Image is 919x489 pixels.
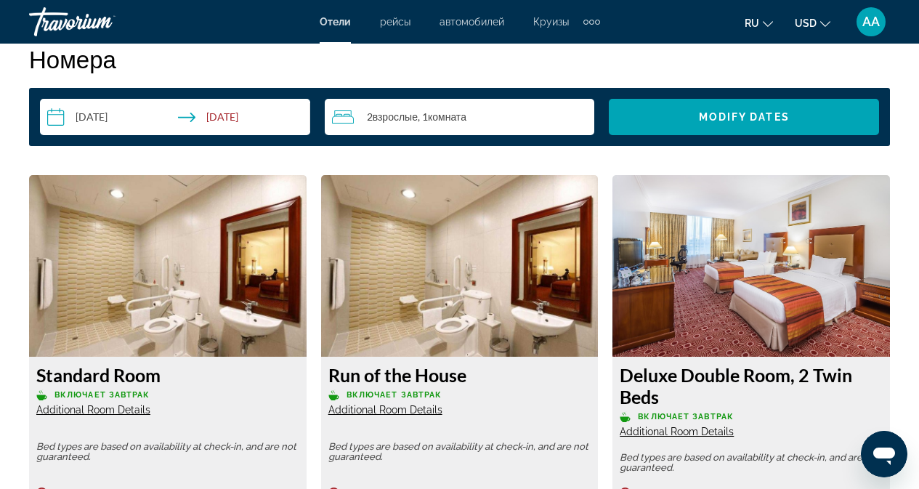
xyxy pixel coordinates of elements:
[325,99,595,135] button: Travelers: 2 adults, 0 children
[367,111,418,123] span: 2
[440,16,504,28] a: автомобилей
[321,175,599,357] img: Run of the House
[29,175,307,357] img: Standard Room
[29,44,890,73] h2: Номера
[320,16,351,28] a: Отели
[418,111,466,123] span: , 1
[620,426,734,437] span: Additional Room Details
[745,12,773,33] button: Change language
[36,442,299,462] p: Bed types are based on availability at check-in, and are not guaranteed.
[36,364,299,386] h3: Standard Room
[373,110,418,123] span: Взрослые
[328,442,591,462] p: Bed types are based on availability at check-in, and are not guaranteed.
[328,364,591,386] h3: Run of the House
[583,10,600,33] button: Extra navigation items
[861,431,907,477] iframe: Кнопка запуска окна обмена сообщениями
[795,17,817,29] span: USD
[745,17,759,29] span: ru
[347,390,442,400] span: Включает завтрак
[699,111,790,123] span: Modify Dates
[612,175,890,357] img: Deluxe Double Room, 2 Twin Beds
[533,16,569,28] a: Круизы
[40,99,879,135] div: Search widget
[380,16,410,28] a: рейсы
[29,3,174,41] a: Travorium
[54,390,150,400] span: Включает завтрак
[609,99,879,135] button: Modify Dates
[862,15,880,29] span: AA
[40,99,310,135] button: Select check in and out date
[852,7,890,37] button: User Menu
[620,364,883,408] h3: Deluxe Double Room, 2 Twin Beds
[620,453,883,473] p: Bed types are based on availability at check-in, and are not guaranteed.
[428,110,466,123] span: Комната
[36,404,150,416] span: Additional Room Details
[795,12,830,33] button: Change currency
[328,404,442,416] span: Additional Room Details
[638,412,734,421] span: Включает завтрак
